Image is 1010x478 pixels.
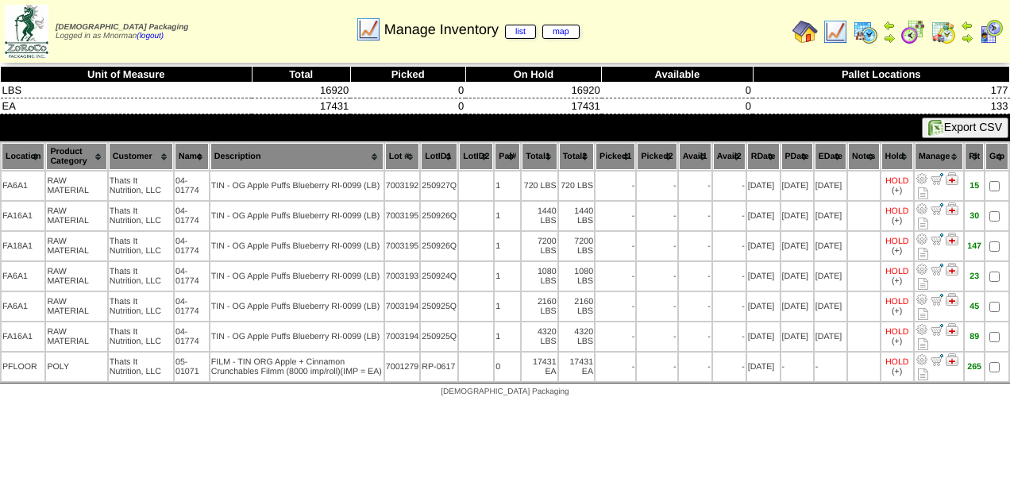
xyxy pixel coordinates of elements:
[542,25,580,39] a: map
[252,83,350,98] td: 16920
[385,262,420,291] td: 7003193
[781,322,813,351] td: [DATE]
[2,262,44,291] td: FA6A1
[465,67,602,83] th: On Hold
[175,322,209,351] td: 04-01774
[109,202,173,230] td: Thats It Nutrition, LLC
[883,32,896,44] img: arrowright.gif
[781,262,813,291] td: [DATE]
[1,83,252,98] td: LBS
[602,98,753,114] td: 0
[823,19,848,44] img: line_graph.gif
[931,293,943,306] img: Move
[385,322,420,351] td: 7003194
[350,67,465,83] th: Picked
[985,143,1008,170] th: Grp
[559,232,594,260] td: 7200 LBS
[747,143,780,170] th: RDate
[747,353,780,381] td: [DATE]
[747,292,780,321] td: [DATE]
[559,202,594,230] td: 1440 LBS
[1,98,252,114] td: EA
[495,262,520,291] td: 1
[931,263,943,276] img: Move
[459,143,493,170] th: LotID2
[441,387,569,396] span: [DEMOGRAPHIC_DATA] Packaging
[210,143,384,170] th: Description
[931,202,943,215] img: Move
[175,143,209,170] th: Name
[46,143,106,170] th: Product Category
[1,67,252,83] th: Unit of Measure
[175,202,209,230] td: 04-01774
[495,172,520,200] td: 1
[385,353,420,381] td: 7001279
[56,23,188,32] span: [DEMOGRAPHIC_DATA] Packaging
[559,322,594,351] td: 4320 LBS
[679,322,711,351] td: -
[931,172,943,185] img: Move
[109,292,173,321] td: Thats It Nutrition, LLC
[918,308,928,320] i: Note
[713,143,746,170] th: Avail2
[892,367,902,376] div: (+)
[522,262,557,291] td: 1080 LBS
[892,186,902,195] div: (+)
[46,232,106,260] td: RAW MATERIAL
[747,232,780,260] td: [DATE]
[916,323,928,336] img: Adjust
[495,232,520,260] td: 1
[753,83,1009,98] td: 177
[465,83,602,98] td: 16920
[495,143,520,170] th: Pal#
[109,143,173,170] th: Customer
[679,202,711,230] td: -
[637,172,677,200] td: -
[637,232,677,260] td: -
[815,143,846,170] th: EDate
[109,353,173,381] td: Thats It Nutrition, LLC
[596,143,635,170] th: Picked1
[421,172,457,200] td: 250927Q
[522,232,557,260] td: 7200 LBS
[885,327,909,337] div: HOLD
[885,206,909,216] div: HOLD
[781,232,813,260] td: [DATE]
[559,353,594,381] td: 17431 EA
[918,218,928,229] i: Note
[781,202,813,230] td: [DATE]
[421,292,457,321] td: 250925Q
[815,232,846,260] td: [DATE]
[5,5,48,58] img: zoroco-logo-small.webp
[46,292,106,321] td: RAW MATERIAL
[522,322,557,351] td: 4320 LBS
[815,292,846,321] td: [DATE]
[966,241,983,251] div: 147
[385,292,420,321] td: 7003194
[46,172,106,200] td: RAW MATERIAL
[175,262,209,291] td: 04-01774
[109,322,173,351] td: Thats It Nutrition, LLC
[931,353,943,366] img: Move
[916,233,928,245] img: Adjust
[916,353,928,366] img: Adjust
[892,246,902,256] div: (+)
[495,353,520,381] td: 0
[637,292,677,321] td: -
[885,237,909,246] div: HOLD
[385,143,420,170] th: Lot #
[596,232,635,260] td: -
[421,202,457,230] td: 250926Q
[713,172,746,200] td: -
[421,262,457,291] td: 250924Q
[961,32,973,44] img: arrowright.gif
[175,232,209,260] td: 04-01774
[350,98,465,114] td: 0
[915,143,963,170] th: Manage
[2,322,44,351] td: FA16A1
[2,353,44,381] td: PFLOOR
[883,19,896,32] img: arrowleft.gif
[385,172,420,200] td: 7003192
[815,172,846,200] td: [DATE]
[421,232,457,260] td: 250926Q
